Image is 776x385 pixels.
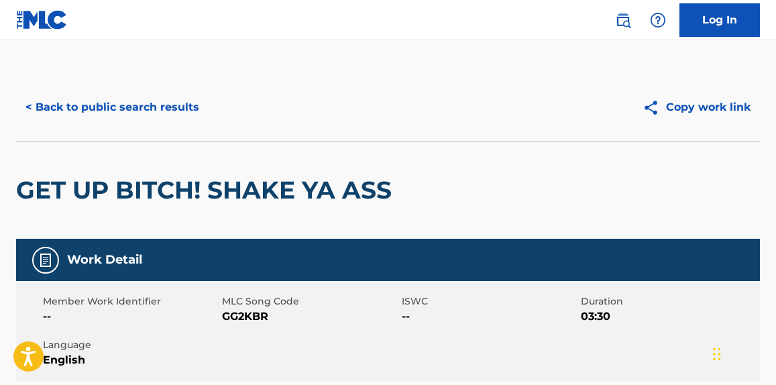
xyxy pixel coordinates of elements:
a: Log In [679,3,760,37]
span: Member Work Identifier [43,294,219,309]
span: -- [43,309,219,325]
iframe: Chat Widget [709,321,776,385]
button: < Back to public search results [16,91,209,124]
span: Duration [581,294,757,309]
span: ISWC [402,294,577,309]
img: Copy work link [643,99,666,116]
span: MLC Song Code [222,294,398,309]
img: Work Detail [38,252,54,268]
span: English [43,352,219,368]
span: GG2KBR [222,309,398,325]
img: help [650,12,666,28]
button: Copy work link [633,91,760,124]
span: -- [402,309,577,325]
span: Language [43,338,219,352]
h5: Work Detail [67,252,142,268]
img: MLC Logo [16,10,68,30]
span: 03:30 [581,309,757,325]
div: Help [645,7,671,34]
img: search [615,12,631,28]
a: Public Search [610,7,636,34]
h2: GET UP BITCH! SHAKE YA ASS [16,175,398,205]
div: Drag [713,334,721,374]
